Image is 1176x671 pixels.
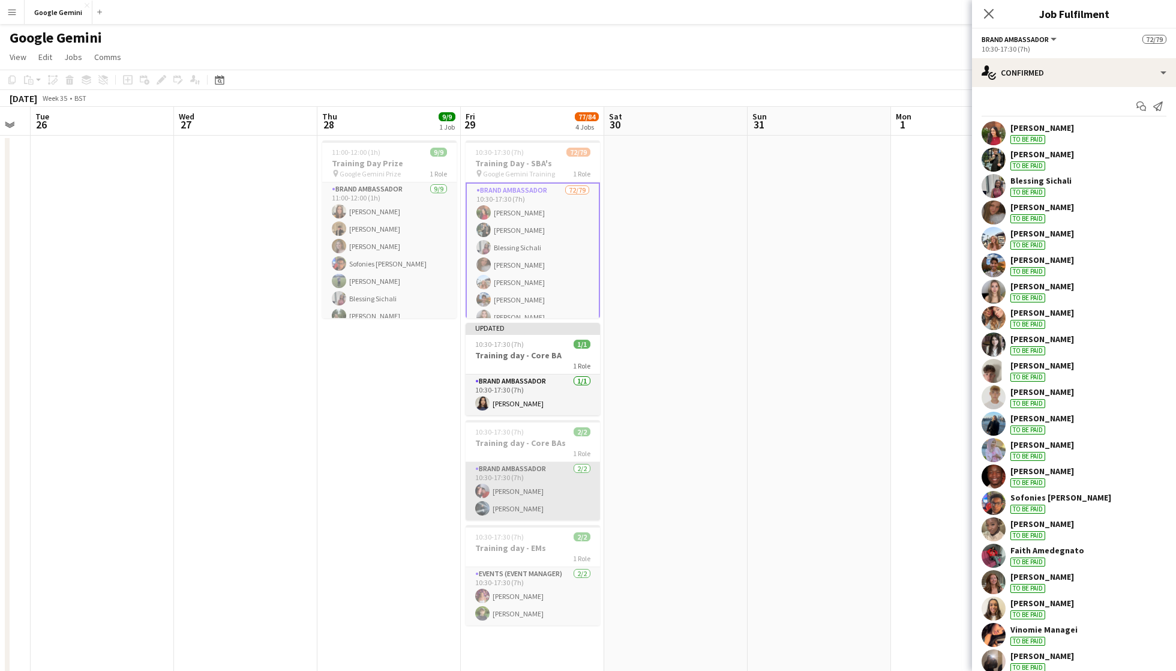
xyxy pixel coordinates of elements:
span: 31 [751,118,767,131]
div: [PERSON_NAME] [1010,202,1074,212]
div: [PERSON_NAME] [1010,571,1074,582]
span: Jobs [64,52,82,62]
span: Sat [609,111,622,122]
h3: Training Day - SBA's [466,158,600,169]
div: 4 Jobs [575,122,598,131]
div: To be paid [1010,293,1045,302]
app-card-role: Brand Ambassador2/210:30-17:30 (7h)[PERSON_NAME][PERSON_NAME] [466,462,600,520]
span: 29 [464,118,475,131]
span: 26 [34,118,49,131]
div: [PERSON_NAME] [1010,413,1074,424]
h1: Google Gemini [10,29,102,47]
div: [PERSON_NAME] [1010,149,1074,160]
span: 1 Role [573,449,590,458]
div: [PERSON_NAME] [1010,122,1074,133]
span: 1 Role [430,169,447,178]
div: [PERSON_NAME] [1010,466,1074,477]
button: Google Gemini [25,1,92,24]
div: To be paid [1010,399,1045,408]
span: Tue [35,111,49,122]
a: Jobs [59,49,87,65]
div: [PERSON_NAME] [1010,228,1074,239]
app-job-card: Updated10:30-17:30 (7h)1/1Training day - Core BA1 RoleBrand Ambassador1/110:30-17:30 (7h)[PERSON_... [466,323,600,415]
div: To be paid [1010,373,1045,382]
span: Week 35 [40,94,70,103]
div: To be paid [1010,188,1045,197]
div: Updated [466,323,600,332]
h3: Training day - EMs [466,543,600,553]
div: [PERSON_NAME] [1010,439,1074,450]
div: To be paid [1010,558,1045,567]
span: 10:30-17:30 (7h) [475,532,524,541]
div: To be paid [1010,610,1045,619]
div: Vinomie Managei [1010,624,1078,635]
div: Faith Amedegnato [1010,545,1084,556]
div: [PERSON_NAME] [1010,334,1074,345]
h3: Job Fulfilment [972,6,1176,22]
div: To be paid [1010,584,1045,593]
button: Brand Ambassador [982,35,1058,44]
app-job-card: 10:30-17:30 (7h)2/2Training day - EMs1 RoleEvents (Event Manager)2/210:30-17:30 (7h)[PERSON_NAME]... [466,525,600,625]
div: To be paid [1010,241,1045,250]
div: 1 Job [439,122,455,131]
div: To be paid [1010,426,1045,435]
span: 9/9 [430,148,447,157]
span: View [10,52,26,62]
div: To be paid [1010,161,1045,170]
span: Wed [179,111,194,122]
div: Blessing Sichali [1010,175,1072,186]
h3: Training day - Core BA [466,350,600,361]
div: [PERSON_NAME] [1010,307,1074,318]
span: 1 Role [573,169,590,178]
span: 27 [177,118,194,131]
div: [PERSON_NAME] [1010,598,1074,609]
div: [PERSON_NAME] [1010,387,1074,397]
span: 10:30-17:30 (7h) [475,340,524,349]
div: To be paid [1010,320,1045,329]
span: 1/1 [574,340,590,349]
span: Comms [94,52,121,62]
div: [PERSON_NAME] [1010,254,1074,265]
span: Google Gemini Training [483,169,555,178]
div: To be paid [1010,505,1045,514]
span: 77/84 [575,112,599,121]
span: Google Gemini Prize [340,169,401,178]
span: 2/2 [574,427,590,436]
span: Brand Ambassador [982,35,1049,44]
div: To be paid [1010,346,1045,355]
app-job-card: 11:00-12:00 (1h)9/9Training Day Prize Google Gemini Prize1 RoleBrand Ambassador9/911:00-12:00 (1h... [322,140,457,318]
app-job-card: 10:30-17:30 (7h)72/79Training Day - SBA's Google Gemini Training1 RoleBrand Ambassador72/7910:30-... [466,140,600,318]
div: 10:30-17:30 (7h) [982,44,1166,53]
span: 1 Role [573,554,590,563]
span: Mon [896,111,911,122]
div: To be paid [1010,214,1045,223]
span: 10:30-17:30 (7h) [475,427,524,436]
app-job-card: 10:30-17:30 (7h)2/2Training day - Core BAs1 RoleBrand Ambassador2/210:30-17:30 (7h)[PERSON_NAME][... [466,420,600,520]
div: [PERSON_NAME] [1010,519,1074,529]
div: [PERSON_NAME] [1010,281,1074,292]
h3: Training day - Core BAs [466,438,600,448]
div: BST [74,94,86,103]
app-card-role: Brand Ambassador9/911:00-12:00 (1h)[PERSON_NAME][PERSON_NAME][PERSON_NAME]Sofonies [PERSON_NAME][... [322,182,457,363]
div: To be paid [1010,267,1045,276]
span: 11:00-12:00 (1h) [332,148,380,157]
app-card-role: Brand Ambassador1/110:30-17:30 (7h)[PERSON_NAME] [466,375,600,415]
span: 1 Role [573,361,590,370]
div: To be paid [1010,135,1045,144]
span: 72/79 [566,148,590,157]
div: [PERSON_NAME] [1010,651,1074,661]
app-card-role: Events (Event Manager)2/210:30-17:30 (7h)[PERSON_NAME][PERSON_NAME] [466,567,600,625]
div: Sofonies [PERSON_NAME] [1010,492,1111,503]
a: Edit [34,49,57,65]
span: 9/9 [439,112,455,121]
div: To be paid [1010,637,1045,646]
span: Thu [322,111,337,122]
div: Confirmed [972,58,1176,87]
div: To be paid [1010,478,1045,487]
span: Edit [38,52,52,62]
span: 30 [607,118,622,131]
